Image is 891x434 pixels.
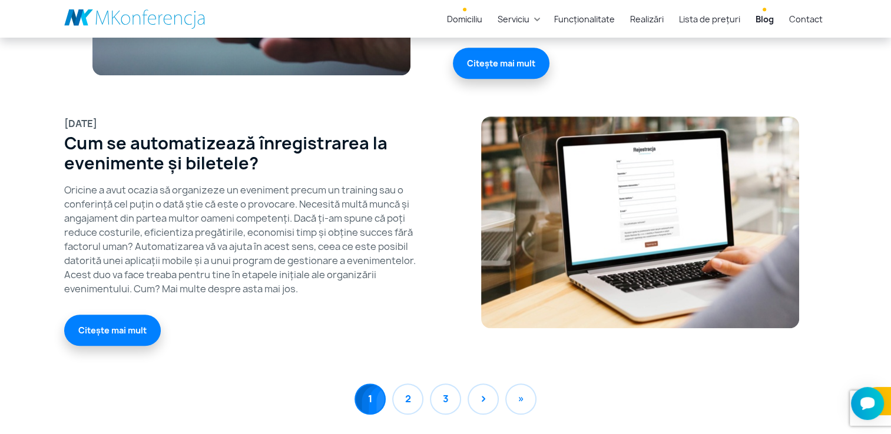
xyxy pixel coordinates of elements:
a: Citește mai mult [64,315,161,346]
a: Blog [751,8,779,30]
div: [DATE] [64,116,439,131]
iframe: Smartsupp widget button [851,387,884,420]
a: Contact [784,8,827,30]
a: Funcționalitate [549,8,620,30]
a: Serviciu [493,8,534,30]
font: Serviciu [498,14,529,25]
a: Realizări [625,8,668,30]
img: Pagina următoare [482,396,485,402]
a: Cum se automatizează înregistrarea la evenimente și biletele? [64,133,439,173]
a: Domiciliu [442,8,487,30]
a: 3 [430,383,461,415]
a: » [505,383,536,415]
p: Oricine a avut ocazia să organizeze un eveniment precum un training sau o conferință cel puțin o ... [64,183,439,296]
img: Cum se automatizează înregistrarea la evenimente și biletele? [481,116,799,328]
a: Citește mai mult [453,48,549,79]
a: 2 [392,383,423,415]
span: 1 [355,383,386,415]
a: Lista de prețuri [674,8,745,30]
